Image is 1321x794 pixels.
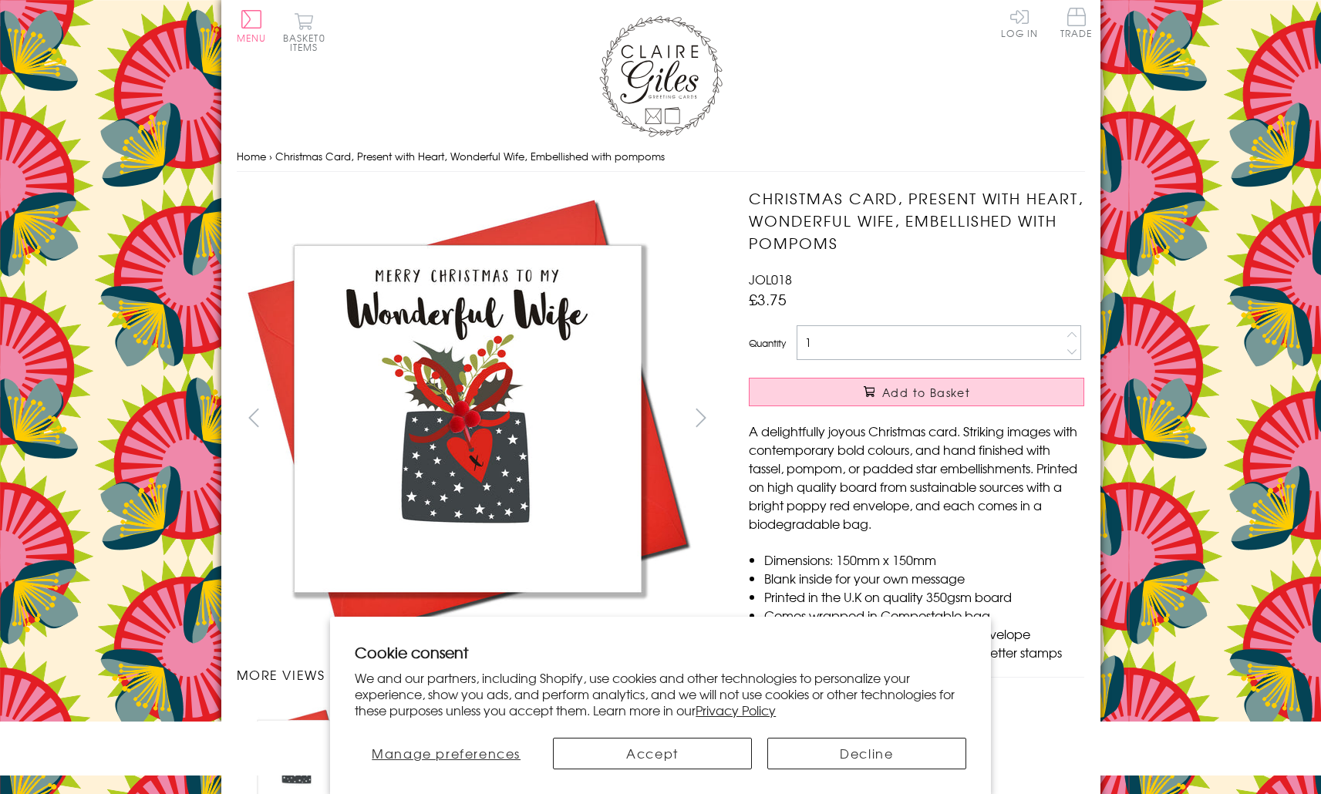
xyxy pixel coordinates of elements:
span: 0 items [290,31,325,54]
label: Quantity [749,336,786,350]
p: We and our partners, including Shopify, use cookies and other technologies to personalize your ex... [355,670,966,718]
li: Blank inside for your own message [764,569,1084,587]
img: Christmas Card, Present with Heart, Wonderful Wife, Embellished with pompoms [236,187,699,650]
h1: Christmas Card, Present with Heart, Wonderful Wife, Embellished with pompoms [749,187,1084,254]
h3: More views [237,665,719,684]
a: Home [237,149,266,163]
li: Comes wrapped in Compostable bag [764,606,1084,624]
a: Privacy Policy [696,701,776,719]
button: next [683,400,718,435]
li: Printed in the U.K on quality 350gsm board [764,587,1084,606]
span: › [269,149,272,163]
button: Decline [767,738,966,769]
span: Add to Basket [882,385,970,400]
a: Trade [1060,8,1093,41]
button: prev [237,400,271,435]
img: Christmas Card, Present with Heart, Wonderful Wife, Embellished with pompoms [718,187,1181,650]
button: Add to Basket [749,378,1084,406]
button: Accept [553,738,752,769]
li: Dimensions: 150mm x 150mm [764,550,1084,569]
button: Manage preferences [355,738,537,769]
span: Christmas Card, Present with Heart, Wonderful Wife, Embellished with pompoms [275,149,665,163]
p: A delightfully joyous Christmas card. Striking images with contemporary bold colours, and hand fi... [749,422,1084,533]
nav: breadcrumbs [237,141,1085,173]
span: Trade [1060,8,1093,38]
a: Log In [1001,8,1038,38]
span: £3.75 [749,288,787,310]
button: Basket0 items [283,12,325,52]
button: Menu [237,10,267,42]
h2: Cookie consent [355,641,966,663]
span: Manage preferences [372,744,521,762]
img: Claire Giles Greetings Cards [599,15,723,137]
span: JOL018 [749,270,792,288]
span: Menu [237,31,267,45]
